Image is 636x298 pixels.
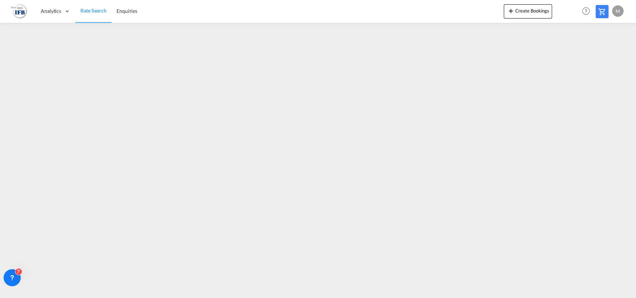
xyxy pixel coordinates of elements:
[580,5,596,18] div: Help
[80,7,107,14] span: Rate Search
[580,5,592,17] span: Help
[612,5,623,17] div: M
[504,4,552,19] button: icon-plus 400-fgCreate Bookings
[117,8,137,14] span: Enquiries
[41,7,61,15] span: Analytics
[11,3,27,19] img: b628ab10256c11eeb52753acbc15d091.png
[507,6,515,15] md-icon: icon-plus 400-fg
